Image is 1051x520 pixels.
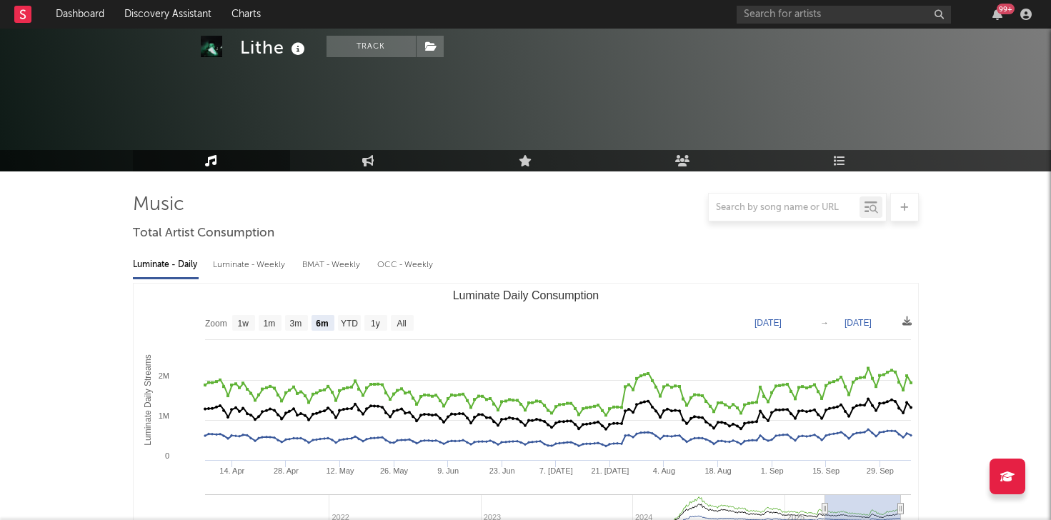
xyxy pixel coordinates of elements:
[866,466,893,475] text: 29. Sep
[213,253,288,277] div: Luminate - Weekly
[340,319,357,329] text: YTD
[326,466,354,475] text: 12. May
[237,319,249,329] text: 1w
[845,318,872,328] text: [DATE]
[737,6,951,24] input: Search for artists
[158,371,169,380] text: 2M
[704,466,731,475] text: 18. Aug
[133,253,199,277] div: Luminate - Daily
[158,411,169,420] text: 1M
[437,466,459,475] text: 9. Jun
[992,9,1002,20] button: 99+
[263,319,275,329] text: 1m
[812,466,840,475] text: 15. Sep
[997,4,1015,14] div: 99 +
[539,466,572,475] text: 7. [DATE]
[205,319,227,329] text: Zoom
[397,319,406,329] text: All
[371,319,380,329] text: 1y
[142,354,152,445] text: Luminate Daily Streams
[452,289,599,301] text: Luminate Daily Consumption
[709,202,860,214] input: Search by song name or URL
[164,451,169,460] text: 0
[327,36,416,57] button: Track
[760,466,783,475] text: 1. Sep
[316,319,328,329] text: 6m
[652,466,674,475] text: 4. Aug
[219,466,244,475] text: 14. Apr
[591,466,629,475] text: 21. [DATE]
[273,466,298,475] text: 28. Apr
[240,36,309,59] div: Lithe
[820,318,829,328] text: →
[489,466,514,475] text: 23. Jun
[289,319,302,329] text: 3m
[302,253,363,277] div: BMAT - Weekly
[754,318,782,328] text: [DATE]
[377,253,434,277] div: OCC - Weekly
[133,225,274,242] span: Total Artist Consumption
[379,466,408,475] text: 26. May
